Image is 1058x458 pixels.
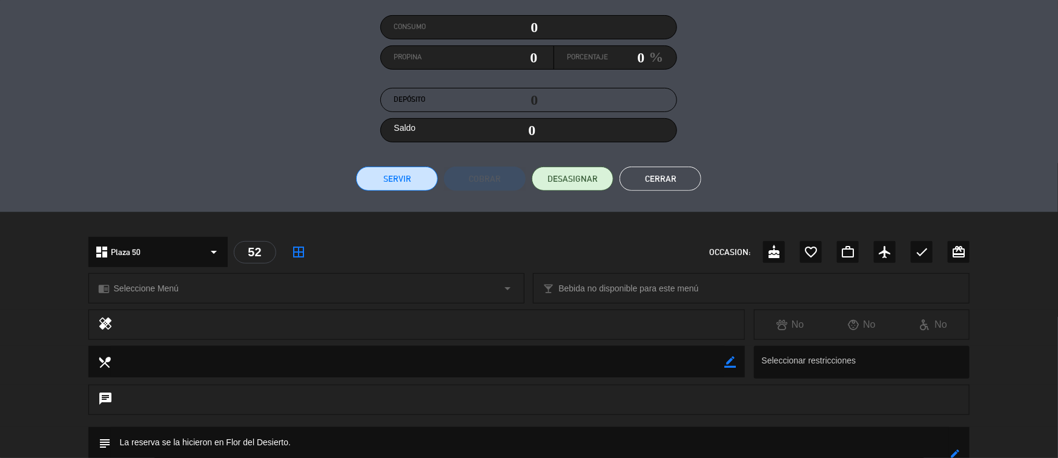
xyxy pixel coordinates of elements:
i: subject [98,436,111,450]
span: DESASIGNAR [547,173,598,185]
div: No [755,317,826,333]
div: No [898,317,969,333]
i: airplanemode_active [878,245,892,259]
i: check [914,245,929,259]
i: local_bar [543,283,554,294]
button: Servir [356,167,438,191]
label: Saldo [394,121,415,135]
button: Cerrar [620,167,701,191]
label: Propina [394,51,466,64]
span: Seleccione Menú [114,282,179,296]
i: border_all [292,245,306,259]
span: Bebida no disponible para este menú [558,282,698,296]
input: 0 [466,18,538,36]
button: Cobrar [444,167,526,191]
button: DESASIGNAR [532,167,613,191]
i: arrow_drop_down [207,245,222,259]
input: 0 [608,48,644,67]
div: 52 [234,241,276,264]
label: Depósito [394,94,466,106]
i: healing [98,316,113,333]
label: Consumo [394,21,466,33]
span: OCCASION: [709,245,750,259]
i: work_outline [841,245,855,259]
em: % [644,45,663,69]
input: 0 [466,48,538,67]
i: cake [767,245,781,259]
i: favorite_border [804,245,818,259]
i: border_color [724,356,736,368]
i: card_giftcard [951,245,966,259]
i: chat [98,391,113,408]
label: Porcentaje [567,51,608,64]
i: arrow_drop_down [500,281,515,296]
span: Plaza 50 [111,245,141,259]
div: No [826,317,898,333]
i: chrome_reader_mode [98,283,110,294]
i: dashboard [94,245,109,259]
i: local_dining [98,355,111,368]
